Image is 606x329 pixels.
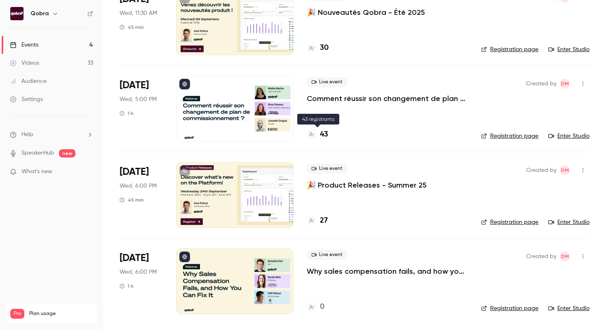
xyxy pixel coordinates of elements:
[10,41,38,49] div: Events
[120,110,134,117] div: 1 h
[21,130,33,139] span: Help
[481,132,538,140] a: Registration page
[21,167,52,176] span: What's new
[120,283,134,289] div: 1 h
[548,218,590,226] a: Enter Studio
[320,42,329,54] h4: 30
[320,301,324,313] h4: 0
[307,215,328,226] a: 27
[481,304,538,313] a: Registration page
[120,182,157,190] span: Wed, 6:00 PM
[307,180,427,190] a: 🎉 Product Releases - Summer 25
[59,149,75,157] span: new
[307,7,425,17] a: 🎉 Nouveautés Qobra - Été 2025
[120,75,163,141] div: Sep 24 Wed, 5:00 PM (Europe/Paris)
[560,79,570,89] span: Dylan Manceau
[120,197,144,203] div: 45 min
[548,132,590,140] a: Enter Studio
[307,164,348,174] span: Live event
[29,310,93,317] span: Plan usage
[560,251,570,261] span: Dylan Manceau
[560,165,570,175] span: Dylan Manceau
[120,79,149,92] span: [DATE]
[526,251,557,261] span: Created by
[526,165,557,175] span: Created by
[561,165,569,175] span: DM
[83,168,93,176] iframe: Noticeable Trigger
[307,250,348,260] span: Live event
[307,266,468,276] a: Why sales compensation fails, and how you can fix it
[31,9,49,18] h6: Qobra
[307,94,468,103] a: Comment réussir son changement de plan de commissionnement ?
[548,304,590,313] a: Enter Studio
[10,95,43,103] div: Settings
[10,130,93,139] li: help-dropdown-opener
[561,251,569,261] span: DM
[21,149,54,157] a: SpeakerHub
[10,77,47,85] div: Audience
[481,45,538,54] a: Registration page
[561,79,569,89] span: DM
[10,7,23,20] img: Qobra
[120,24,144,31] div: 45 min
[120,162,163,228] div: Sep 24 Wed, 6:00 PM (Europe/Paris)
[10,59,39,67] div: Videos
[548,45,590,54] a: Enter Studio
[320,129,328,140] h4: 43
[307,42,329,54] a: 30
[120,248,163,314] div: Oct 8 Wed, 6:00 PM (Europe/Paris)
[120,165,149,179] span: [DATE]
[10,309,24,319] span: Pro
[307,77,348,87] span: Live event
[120,9,157,17] span: Wed, 11:30 AM
[120,268,157,276] span: Wed, 6:00 PM
[526,79,557,89] span: Created by
[481,218,538,226] a: Registration page
[120,251,149,265] span: [DATE]
[120,95,157,103] span: Wed, 5:00 PM
[307,129,328,140] a: 43
[320,215,328,226] h4: 27
[307,301,324,313] a: 0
